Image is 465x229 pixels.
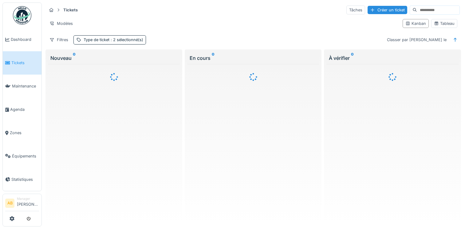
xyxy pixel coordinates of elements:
a: Agenda [3,98,41,121]
div: Tableau [434,21,455,26]
sup: 0 [351,54,354,62]
div: Créer un ticket [368,6,407,14]
a: Statistiques [3,168,41,191]
div: Manager [17,196,39,201]
div: Classer par [PERSON_NAME] le [384,35,449,44]
span: Dashboard [11,37,39,42]
span: Zones [10,130,39,136]
span: Tickets [11,60,39,66]
li: AB [5,199,14,208]
a: Dashboard [3,28,41,51]
sup: 0 [212,54,215,62]
span: Maintenance [12,83,39,89]
a: Zones [3,121,41,145]
div: Modèles [47,19,76,28]
a: AB Manager[PERSON_NAME] [5,196,39,211]
img: Badge_color-CXgf-gQk.svg [13,6,31,25]
div: Filtres [47,35,71,44]
a: Maintenance [3,75,41,98]
li: [PERSON_NAME] [17,196,39,210]
a: Tickets [3,51,41,75]
span: Équipements [12,153,39,159]
a: Équipements [3,144,41,168]
div: En cours [190,54,317,62]
div: Type de ticket [84,37,143,43]
div: Nouveau [50,54,177,62]
div: Kanban [405,21,426,26]
span: : 2 sélectionné(s) [109,37,143,42]
sup: 0 [73,54,76,62]
span: Agenda [10,107,39,112]
div: Tâches [346,6,365,14]
span: Statistiques [11,177,39,182]
strong: Tickets [61,7,80,13]
div: À vérifier [329,54,456,62]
